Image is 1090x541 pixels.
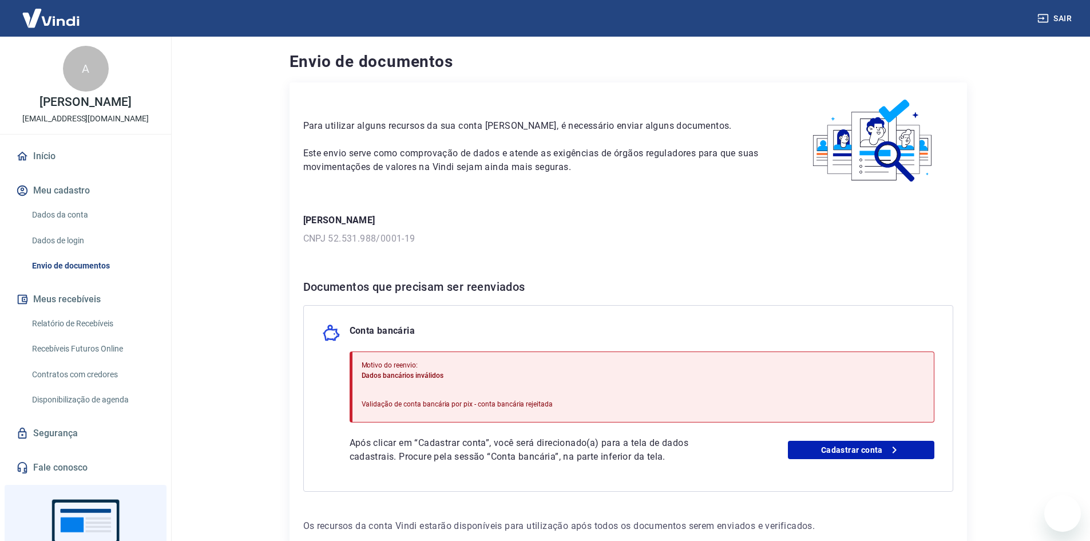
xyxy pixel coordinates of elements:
p: Conta bancária [350,324,415,342]
a: Envio de documentos [27,254,157,278]
a: Relatório de Recebíveis [27,312,157,335]
p: CNPJ 52.531.988/0001-19 [303,232,953,246]
button: Sair [1035,8,1076,29]
p: Para utilizar alguns recursos da sua conta [PERSON_NAME], é necessário enviar alguns documentos. [303,119,766,133]
a: Dados de login [27,229,157,252]
a: Dados da conta [27,203,157,227]
img: Vindi [14,1,88,35]
h4: Envio de documentos [290,50,967,73]
h6: Documentos que precisam ser reenviados [303,278,953,296]
img: waiting_documents.41d9841a9773e5fdf392cede4d13b617.svg [794,96,953,186]
span: Dados bancários inválidos [362,372,443,380]
a: Cadastrar conta [788,441,934,459]
p: [EMAIL_ADDRESS][DOMAIN_NAME] [22,113,149,125]
a: Contratos com credores [27,363,157,386]
a: Início [14,144,157,169]
div: A [63,46,109,92]
button: Meu cadastro [14,178,157,203]
a: Disponibilização de agenda [27,388,157,412]
img: money_pork.0c50a358b6dafb15dddc3eea48f23780.svg [322,324,340,342]
a: Segurança [14,421,157,446]
p: Validação de conta bancária por pix - conta bancária rejeitada [362,399,553,409]
p: Os recursos da conta Vindi estarão disponíveis para utilização após todos os documentos serem env... [303,519,953,533]
p: [PERSON_NAME] [303,214,953,227]
iframe: Botão para abrir a janela de mensagens [1044,495,1081,532]
button: Meus recebíveis [14,287,157,312]
p: Após clicar em “Cadastrar conta”, você será direcionado(a) para a tela de dados cadastrais. Procu... [350,436,730,464]
p: Motivo do reenvio: [362,360,553,370]
p: [PERSON_NAME] [39,96,131,108]
a: Recebíveis Futuros Online [27,337,157,361]
a: Fale conosco [14,455,157,480]
p: Este envio serve como comprovação de dados e atende as exigências de órgãos reguladores para que ... [303,147,766,174]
